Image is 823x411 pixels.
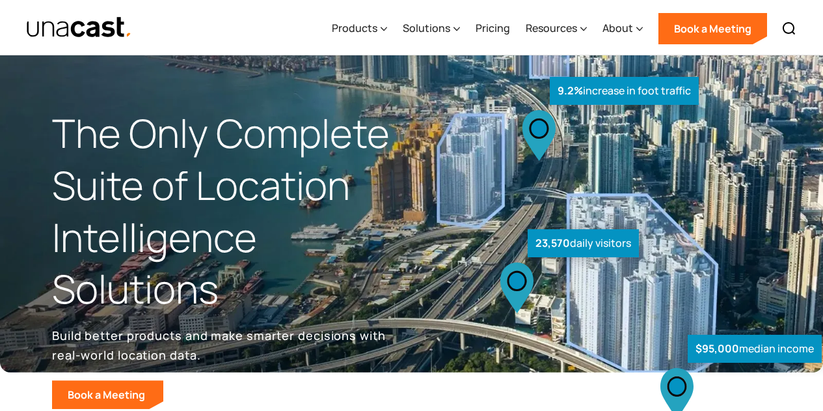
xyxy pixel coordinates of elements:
p: Build better products and make smarter decisions with real-world location data. [52,326,390,365]
div: Solutions [403,20,450,36]
div: Solutions [403,2,460,55]
a: Book a Meeting [658,13,767,44]
div: Products [332,2,387,55]
div: increase in foot traffic [550,77,699,105]
div: Products [332,20,377,36]
img: Search icon [781,21,797,36]
a: Book a Meeting [52,380,163,409]
strong: $95,000 [695,341,739,356]
div: daily visitors [528,229,639,257]
img: Unacast text logo [26,16,132,39]
a: home [26,16,132,39]
div: About [602,2,643,55]
div: Resources [526,20,577,36]
h1: The Only Complete Suite of Location Intelligence Solutions [52,107,412,315]
div: Resources [526,2,587,55]
strong: 23,570 [535,236,570,250]
strong: 9.2% [558,83,583,98]
a: Pricing [476,2,510,55]
div: About [602,20,633,36]
div: median income [688,335,822,363]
